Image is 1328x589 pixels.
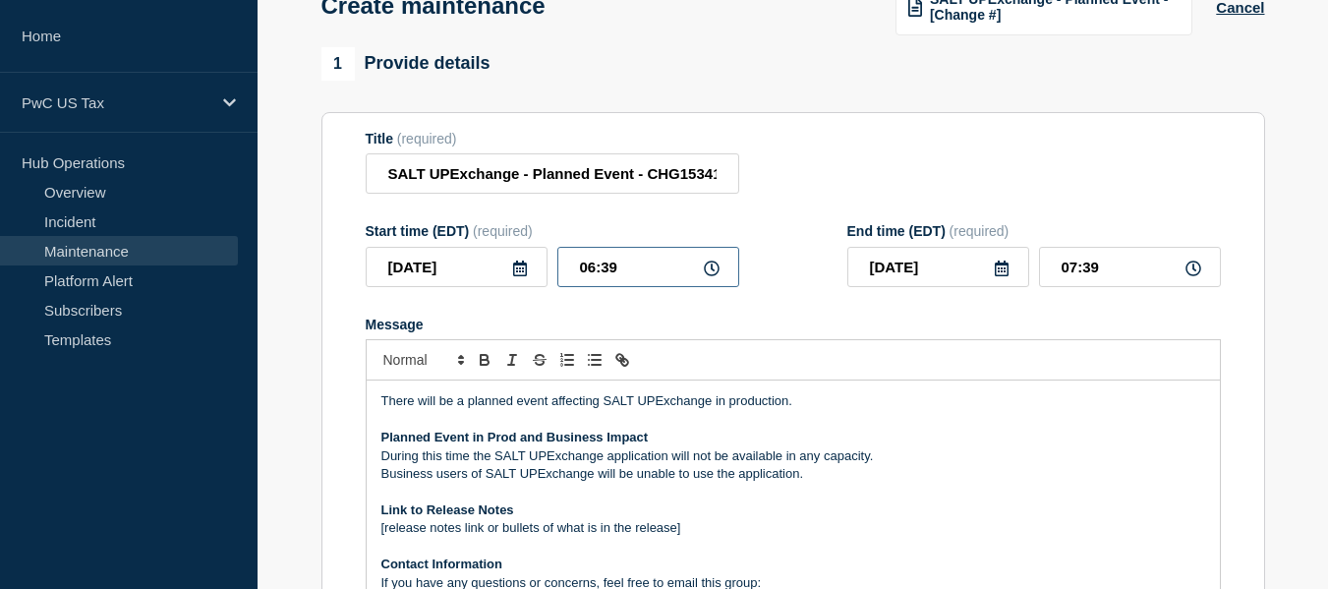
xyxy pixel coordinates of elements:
p: PwC US Tax [22,94,210,111]
span: (required) [950,223,1010,239]
p: [release notes link or bullets of what is in the release] [381,519,1205,537]
strong: Planned Event in Prod and Business Impact [381,430,649,444]
input: YYYY-MM-DD [366,247,548,287]
div: End time (EDT) [847,223,1221,239]
p: There will be a planned event affecting SALT UPExchange in production. [381,392,1205,410]
strong: Contact Information [381,557,503,571]
div: Start time (EDT) [366,223,739,239]
p: Business users of SALT UPExchange will be unable to use the application. [381,465,1205,483]
strong: Link to Release Notes [381,502,514,517]
input: HH:MM [1039,247,1221,287]
span: 1 [321,47,355,81]
button: Toggle italic text [498,348,526,372]
span: (required) [397,131,457,147]
div: Title [366,131,739,147]
button: Toggle bulleted list [581,348,608,372]
input: Title [366,153,739,194]
input: YYYY-MM-DD [847,247,1029,287]
span: (required) [473,223,533,239]
div: Message [366,317,1221,332]
button: Toggle ordered list [553,348,581,372]
button: Toggle link [608,348,636,372]
button: Toggle bold text [471,348,498,372]
input: HH:MM [557,247,739,287]
div: Provide details [321,47,491,81]
button: Toggle strikethrough text [526,348,553,372]
span: Font size [375,348,471,372]
p: During this time the SALT UPExchange application will not be available in any capacity. [381,447,1205,465]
